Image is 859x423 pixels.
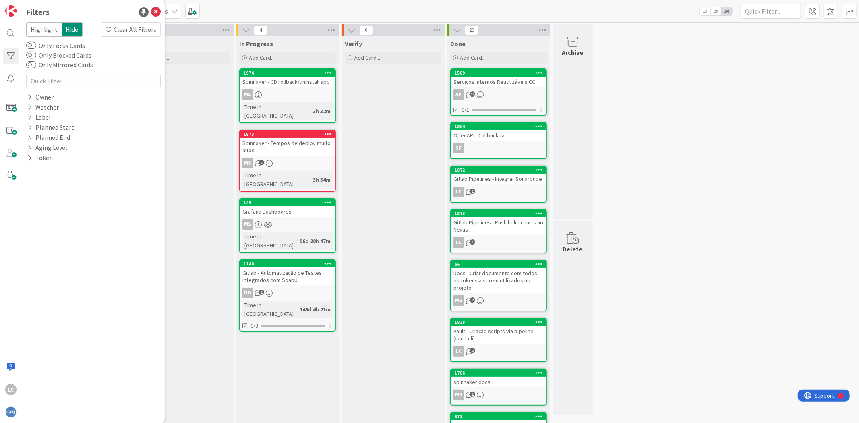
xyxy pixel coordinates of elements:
span: 4 [254,25,267,35]
img: avatar [5,406,17,418]
div: MS [242,158,253,168]
div: LC [453,346,464,357]
div: 1140 [244,261,335,267]
div: 1140Gitlab - Automatização de Testes Integrados com SoapUI [240,260,335,285]
div: Time in [GEOGRAPHIC_DATA] [242,232,296,250]
span: 2 [470,348,475,353]
div: Archive [562,48,584,57]
div: MS [240,158,335,168]
div: 1838Vault - Criação scripts via pipeline (vault cli) [451,319,546,344]
div: 1973Spinnaker - Tempos de deploy muito altos [240,131,335,156]
div: spinnaker docs [451,377,546,387]
div: AP [453,89,464,100]
div: Time in [GEOGRAPHIC_DATA] [242,301,296,318]
span: Add Card... [249,54,275,61]
span: 0 [359,25,373,35]
div: DG [240,288,335,298]
span: Add Card... [354,54,380,61]
div: 1 [42,3,44,10]
span: 1x [700,7,710,15]
div: LC [451,187,546,197]
a: 149Grafana DashboardsMSTime in [GEOGRAPHIC_DATA]:96d 20h 47m [239,198,336,253]
div: Owner [26,92,54,102]
label: Only Blocked Cards [26,50,91,60]
a: 1864OpenAPI - Callback tabSF [450,122,547,159]
div: MS [453,295,464,306]
div: 1974Spinnaker - CD rollback/uninstall app [240,69,335,87]
label: Only Mirrored Cards [26,60,93,70]
div: Time in [GEOGRAPHIC_DATA] [242,102,310,120]
div: Gitlab Pipelines - Integrar Sonarqube [451,174,546,184]
span: 18 [470,91,475,97]
a: 1974Spinnaker - CD rollback/uninstall appMSTime in [GEOGRAPHIC_DATA]:3h 32m [239,68,336,123]
div: MS [453,390,464,400]
div: 1872 [455,167,546,173]
div: 1864 [451,123,546,130]
div: 1864 [455,124,546,129]
div: 1974 [244,70,335,76]
a: 1973Spinnaker - Tempos de deploy muito altosMSTime in [GEOGRAPHIC_DATA]:3h 34m [239,130,336,192]
div: 149Grafana Dashboards [240,199,335,217]
div: 1873 [451,210,546,217]
div: 1872Gitlab Pipelines - Integrar Sonarqube [451,166,546,184]
div: Vault - Criação scripts via pipeline (vault cli) [451,326,546,344]
div: Planned End [26,133,71,143]
div: MS [240,89,335,100]
div: Time in [GEOGRAPHIC_DATA] [242,171,310,189]
div: 1873Gitlab Pipelines - Push helm charts ao Nexus [451,210,546,235]
a: 1140Gitlab - Automatização de Testes Integrados com SoapUIDGTime in [GEOGRAPHIC_DATA]:146d 4h 21m0/3 [239,259,336,332]
div: 56 [455,261,546,267]
div: Label [26,112,52,122]
span: : [310,175,311,184]
span: 1 [470,392,475,397]
label: Only Focus Cards [26,41,85,50]
span: Highlight [26,22,62,37]
span: 1 [470,189,475,194]
input: Quick Filter... [26,74,161,88]
div: 149 [244,200,335,205]
div: 1974 [240,69,335,77]
span: Hide [62,22,83,37]
div: AP [451,89,546,100]
div: MS [451,390,546,400]
div: Spinnaker - CD rollback/uninstall app [240,77,335,87]
span: : [296,305,298,314]
div: Aging Level [26,143,68,153]
div: 573 [455,414,546,419]
button: Only Mirrored Cards [26,61,36,69]
div: 1786spinnaker docs [451,369,546,387]
div: Delete [563,244,583,254]
input: Quick Filter... [741,4,801,19]
div: 1589 [451,69,546,77]
div: Clear All Filters [101,22,161,37]
span: In Progress [239,39,273,48]
div: Docs - Criar documento com todos os tokens a serem utilizados no projeto [451,268,546,293]
div: 56 [451,261,546,268]
button: Only Focus Cards [26,41,36,50]
div: 1838 [455,319,546,325]
div: MS [451,295,546,306]
div: MS [242,89,253,100]
div: OpenAPI - Callback tab [451,130,546,141]
span: 20 [465,25,478,35]
div: 573 [451,413,546,420]
div: LC [453,187,464,197]
span: 1 [470,239,475,245]
img: Visit kanbanzone.com [5,5,17,17]
div: 3h 34m [311,175,333,184]
div: 1872 [451,166,546,174]
div: 3h 32m [311,107,333,116]
div: 1589 [455,70,546,76]
div: SF [453,143,464,153]
div: LC [451,237,546,248]
div: LC [451,346,546,357]
div: 1140 [240,260,335,267]
span: Done [450,39,466,48]
span: 0/3 [250,321,258,330]
div: Watcher [26,102,60,112]
div: Spinnaker - Tempos de deploy muito altos [240,138,335,156]
div: LC [5,384,17,395]
a: 1872Gitlab Pipelines - Integrar SonarqubeLC [450,166,547,203]
div: MS [242,219,253,230]
span: Support [17,1,37,11]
